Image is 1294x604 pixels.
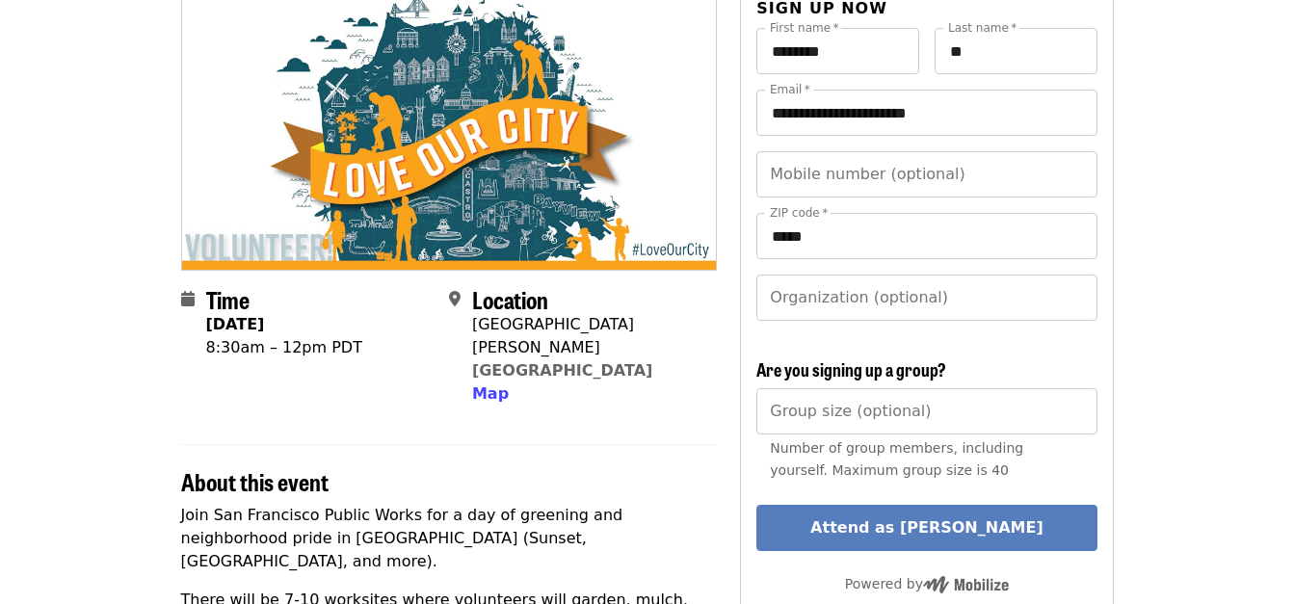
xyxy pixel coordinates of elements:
button: Map [472,382,509,406]
input: Email [756,90,1096,136]
input: Organization (optional) [756,275,1096,321]
p: Join San Francisco Public Works for a day of greening and neighborhood pride in [GEOGRAPHIC_DATA]... [181,504,718,573]
label: Last name [948,22,1017,34]
span: Are you signing up a group? [756,356,946,381]
span: Map [472,384,509,403]
input: ZIP code [756,213,1096,259]
span: Location [472,282,548,316]
input: First name [756,28,919,74]
div: 8:30am – 12pm PDT [206,336,362,359]
label: First name [770,22,839,34]
strong: [DATE] [206,315,265,333]
i: calendar icon [181,290,195,308]
span: Powered by [845,576,1009,591]
img: Powered by Mobilize [923,576,1009,593]
label: ZIP code [770,207,828,219]
input: Last name [935,28,1097,74]
i: map-marker-alt icon [449,290,461,308]
input: Mobile number (optional) [756,151,1096,197]
span: About this event [181,464,329,498]
span: Number of group members, including yourself. Maximum group size is 40 [770,440,1023,478]
a: [GEOGRAPHIC_DATA] [472,361,652,380]
div: [GEOGRAPHIC_DATA][PERSON_NAME] [472,313,701,359]
button: Attend as [PERSON_NAME] [756,505,1096,551]
label: Email [770,84,810,95]
span: Time [206,282,250,316]
input: [object Object] [756,388,1096,434]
